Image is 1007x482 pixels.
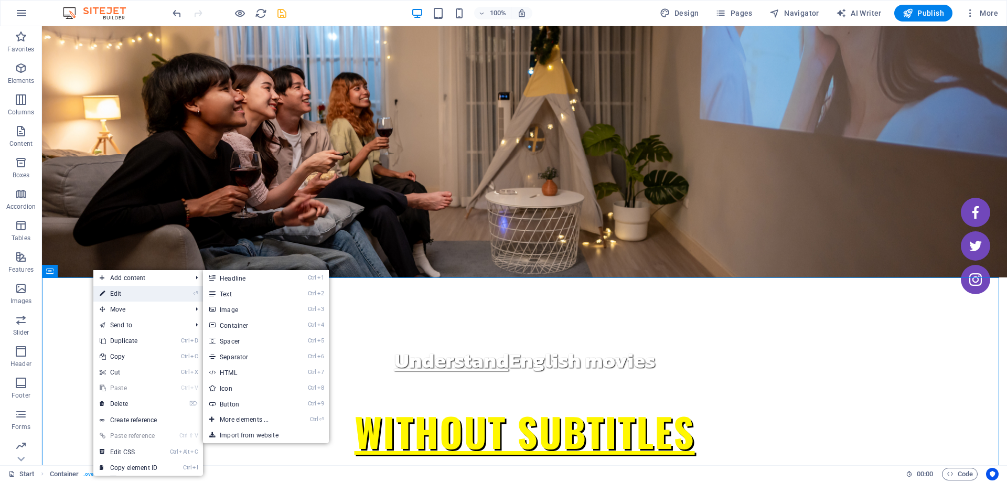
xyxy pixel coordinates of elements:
span: Pages [715,8,752,18]
a: CtrlICopy element ID [93,460,164,476]
button: Code [942,468,978,480]
p: Columns [8,108,34,116]
a: CtrlAltCEdit CSS [93,444,164,460]
button: Pages [711,5,756,22]
i: Ctrl [308,353,316,360]
i: 3 [317,306,324,313]
i: Ctrl [308,369,316,376]
p: Content [9,140,33,148]
span: Click to select. Double-click to edit [50,468,79,480]
a: Import from website [203,427,329,443]
button: Publish [894,5,952,22]
i: Ctrl [179,432,188,439]
a: Ctrl2Text [203,286,290,302]
button: Design [656,5,703,22]
p: Forms [12,423,30,431]
i: V [190,384,198,391]
i: Ctrl [170,448,178,455]
span: Navigator [769,8,819,18]
p: Favorites [7,45,34,53]
i: Ctrl [308,306,316,313]
p: Footer [12,391,30,400]
span: Add content [93,270,187,286]
span: Code [947,468,973,480]
i: ⏎ [193,290,198,297]
span: AI Writer [836,8,882,18]
span: Move [93,302,187,317]
span: : [924,470,926,478]
nav: breadcrumb [50,468,117,480]
i: Undo: Change overlay color (Ctrl+Z) [171,7,183,19]
span: Design [660,8,699,18]
a: ⌦Delete [93,396,164,412]
h6: 100% [490,7,507,19]
i: Ctrl [308,322,316,328]
i: 9 [317,400,324,407]
span: . overflow [83,468,106,480]
i: X [190,369,198,376]
a: Ctrl⇧VPaste reference [93,428,164,444]
i: Ctrl [181,369,189,376]
i: Ctrl [181,353,189,360]
a: Create reference [93,412,203,428]
i: Ctrl [308,274,316,281]
a: CtrlVPaste [93,380,164,396]
i: ⌦ [189,400,198,407]
button: 100% [474,7,511,19]
a: Ctrl8Icon [203,380,290,396]
i: Save (Ctrl+S) [276,7,288,19]
a: Click to cancel selection. Double-click to open Pages [8,468,35,480]
a: Ctrl5Spacer [203,333,290,349]
p: Features [8,265,34,274]
p: Images [10,297,32,305]
button: AI Writer [832,5,886,22]
i: C [190,353,198,360]
a: Ctrl3Image [203,302,290,317]
i: Ctrl [310,416,318,423]
button: More [961,5,1002,22]
i: 7 [317,369,324,376]
p: Tables [12,234,30,242]
button: Usercentrics [986,468,999,480]
a: Ctrl9Button [203,396,290,412]
button: undo [170,7,183,19]
button: save [275,7,288,19]
i: 6 [317,353,324,360]
a: Ctrl6Separator [203,349,290,365]
a: CtrlCCopy [93,349,164,365]
img: Editor Logo [60,7,139,19]
i: Ctrl [181,337,189,344]
a: Ctrl1Headline [203,270,290,286]
div: Design (Ctrl+Alt+Y) [656,5,703,22]
i: 2 [317,290,324,297]
i: D [190,337,198,344]
span: Publish [903,8,944,18]
p: Slider [13,328,29,337]
a: CtrlDDuplicate [93,333,164,349]
i: Ctrl [308,290,316,297]
i: 4 [317,322,324,328]
i: 5 [317,337,324,344]
i: C [190,448,198,455]
a: Ctrl⏎More elements ... [203,412,290,427]
p: Header [10,360,31,368]
i: Ctrl [308,384,316,391]
span: 00 00 [917,468,933,480]
i: Ctrl [183,464,191,471]
p: Elements [8,77,35,85]
i: V [195,432,198,439]
i: Reload page [255,7,267,19]
i: Ctrl [308,400,316,407]
p: Boxes [13,171,30,179]
i: ⇧ [189,432,194,439]
a: Ctrl4Container [203,317,290,333]
i: 1 [317,274,324,281]
button: reload [254,7,267,19]
a: CtrlXCut [93,365,164,380]
a: Ctrl7HTML [203,365,290,380]
span: More [965,8,998,18]
i: ⏎ [319,416,324,423]
i: Ctrl [308,337,316,344]
a: ⏎Edit [93,286,164,302]
a: Send to [93,317,187,333]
